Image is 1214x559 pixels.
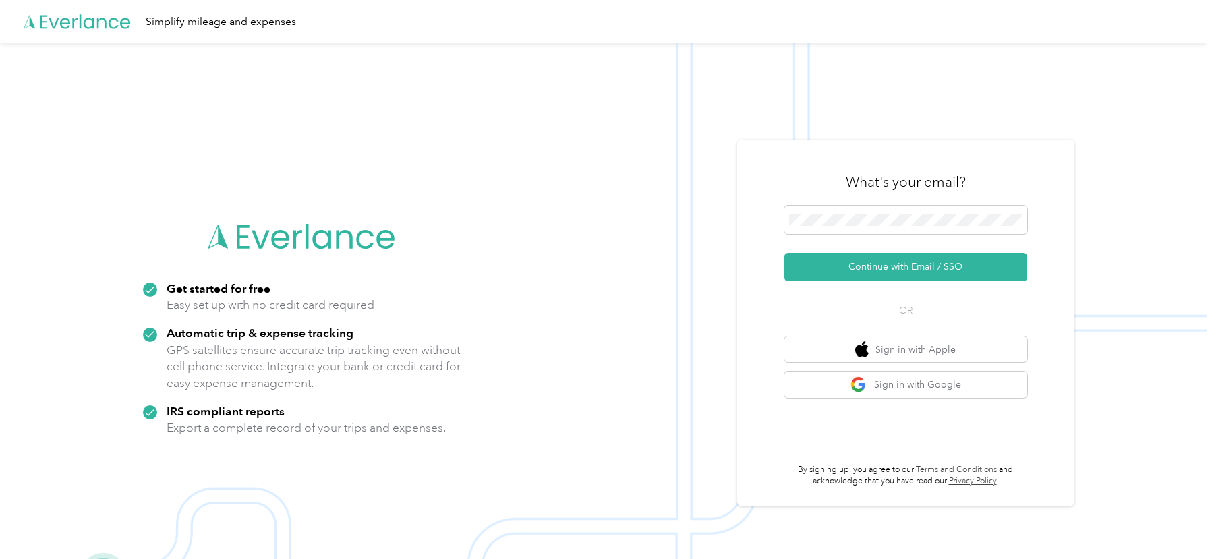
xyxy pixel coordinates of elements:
[146,13,296,30] div: Simplify mileage and expenses
[916,465,997,475] a: Terms and Conditions
[167,281,270,295] strong: Get started for free
[850,376,867,393] img: google logo
[167,297,374,314] p: Easy set up with no credit card required
[784,336,1027,363] button: apple logoSign in with Apple
[882,303,929,318] span: OR
[167,342,461,392] p: GPS satellites ensure accurate trip tracking even without cell phone service. Integrate your bank...
[949,476,997,486] a: Privacy Policy
[167,404,285,418] strong: IRS compliant reports
[784,253,1027,281] button: Continue with Email / SSO
[784,372,1027,398] button: google logoSign in with Google
[167,326,353,340] strong: Automatic trip & expense tracking
[167,419,446,436] p: Export a complete record of your trips and expenses.
[855,341,869,358] img: apple logo
[1138,483,1214,559] iframe: Everlance-gr Chat Button Frame
[846,173,966,192] h3: What's your email?
[784,464,1027,488] p: By signing up, you agree to our and acknowledge that you have read our .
